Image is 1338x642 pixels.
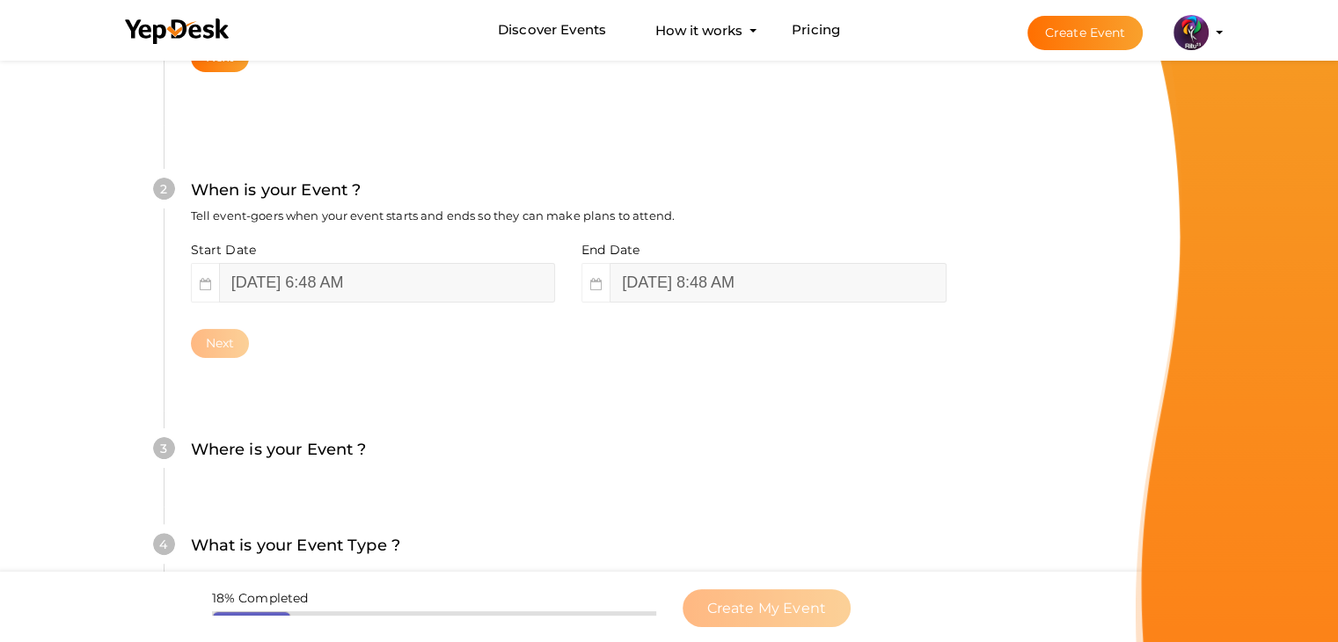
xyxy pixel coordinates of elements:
[707,600,826,616] span: Create My Event
[153,533,175,555] div: 4
[153,437,175,459] div: 3
[191,437,367,463] label: Where is your Event ?
[581,241,640,259] label: End Date
[1027,16,1144,50] button: Create Event
[1173,15,1209,50] img: 5BK8ZL5P_small.png
[212,589,309,607] label: 18% Completed
[219,263,555,303] input: Event start date
[498,14,606,47] a: Discover Events
[792,14,840,47] a: Pricing
[191,178,362,203] label: When is your Event ?
[191,208,675,224] label: Tell event-goers when your event starts and ends so they can make plans to attend.
[610,263,946,303] input: Event end date
[191,329,250,358] button: Next
[191,241,256,259] label: Start Date
[683,589,851,627] button: Create My Event
[191,533,401,558] label: What is your Event Type ?
[153,178,175,200] div: 2
[650,14,748,47] button: How it works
